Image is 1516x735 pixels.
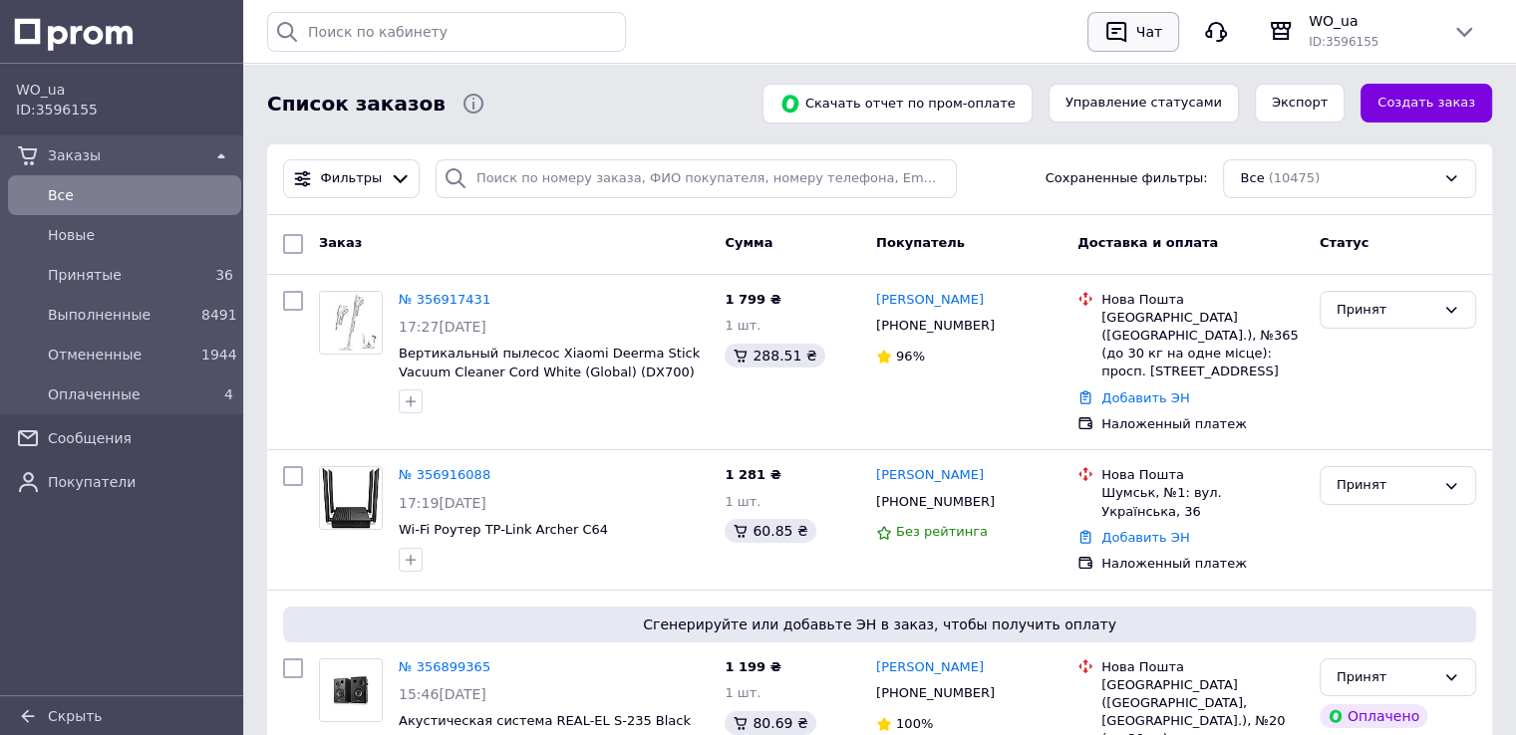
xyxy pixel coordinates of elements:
span: WO_ua [1309,11,1436,31]
div: Принят [1337,475,1435,496]
span: 17:27[DATE] [399,319,486,335]
span: Оплаченные [48,384,193,404]
button: Экспорт [1255,84,1345,122]
div: Принят [1337,300,1435,321]
span: Сумма [725,235,772,250]
span: 4 [224,386,233,402]
div: [GEOGRAPHIC_DATA] ([GEOGRAPHIC_DATA].), №365 (до 30 кг на одне місце): просп. [STREET_ADDRESS] [1101,309,1304,381]
span: Выполненные [48,305,193,325]
a: Wi-Fi Роутер TP-Link Archer C64 [399,522,608,537]
a: Добавить ЭН [1101,390,1189,405]
a: Акустическая система REAL-EL S-235 Black [399,713,691,728]
button: Скачать отчет по пром-оплате [762,84,1033,123]
span: 1944 [201,347,237,363]
span: 15:46[DATE] [399,686,486,702]
div: Наложенный платеж [1101,555,1304,573]
span: 1 799 ₴ [725,292,780,307]
div: Нова Пошта [1101,658,1304,676]
div: Оплачено [1320,704,1427,728]
img: Фото товару [320,467,382,529]
span: Список заказов [267,90,446,119]
a: [PERSON_NAME] [876,291,984,310]
img: Фото товару [320,292,382,354]
a: Фото товару [319,291,383,355]
span: Сохраненные фильтры: [1046,169,1208,188]
span: Без рейтинга [896,524,988,539]
span: ID: 3596155 [1309,35,1378,49]
div: Чат [1132,17,1166,47]
span: 1 шт. [725,685,760,700]
a: [PERSON_NAME] [876,658,984,677]
span: Все [1240,169,1264,188]
div: 288.51 ₴ [725,344,824,367]
a: № 356917431 [399,292,490,307]
a: Добавить ЭН [1101,530,1189,545]
div: Нова Пошта [1101,466,1304,484]
div: [PHONE_NUMBER] [872,680,999,706]
button: Управление статусами [1049,84,1239,122]
span: Заказ [319,235,362,250]
span: Доставка и оплата [1077,235,1218,250]
span: Покупатель [876,235,965,250]
div: Нова Пошта [1101,291,1304,309]
span: Все [48,185,233,205]
span: 96% [896,349,925,364]
span: Фильтры [321,169,383,188]
a: Создать заказ [1361,84,1492,122]
input: Поиск по кабинету [267,12,626,52]
span: 17:19[DATE] [399,495,486,511]
input: Поиск по номеру заказа, ФИО покупателя, номеру телефона, Email, номеру накладной [436,159,957,198]
div: [PHONE_NUMBER] [872,489,999,515]
span: Новые [48,225,233,245]
div: Наложенный платеж [1101,415,1304,433]
img: Фото товару [320,659,382,721]
div: Шумськ, №1: вул. Українська, 36 [1101,484,1304,520]
a: № 356916088 [399,467,490,482]
span: Заказы [48,145,201,165]
div: Принят [1337,667,1435,688]
div: 60.85 ₴ [725,519,815,543]
span: (10475) [1269,170,1321,185]
span: 1 281 ₴ [725,467,780,482]
span: WO_ua [16,80,233,100]
a: Вертикальный пылесос Xiaomi Deerma Stick Vacuum Cleaner Cord White (Global) (DX700) [399,346,700,379]
span: 36 [215,267,233,283]
div: 80.69 ₴ [725,711,815,735]
span: Покупатели [48,472,233,492]
span: 1 шт. [725,494,760,509]
span: 1 199 ₴ [725,659,780,674]
a: № 356899365 [399,659,490,674]
span: 1 шт. [725,318,760,333]
div: [PHONE_NUMBER] [872,313,999,339]
a: Фото товару [319,466,383,530]
span: Сообщения [48,428,233,448]
a: Фото товару [319,658,383,722]
span: 8491 [201,307,237,323]
span: ID: 3596155 [16,102,98,118]
span: 100% [896,716,933,731]
span: Сгенерируйте или добавьте ЭН в заказ, чтобы получить оплату [291,614,1468,634]
span: Статус [1320,235,1369,250]
span: Отмененные [48,345,193,365]
span: Принятые [48,265,193,285]
button: Чат [1087,12,1179,52]
a: [PERSON_NAME] [876,466,984,485]
span: Скрыть [48,708,103,724]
